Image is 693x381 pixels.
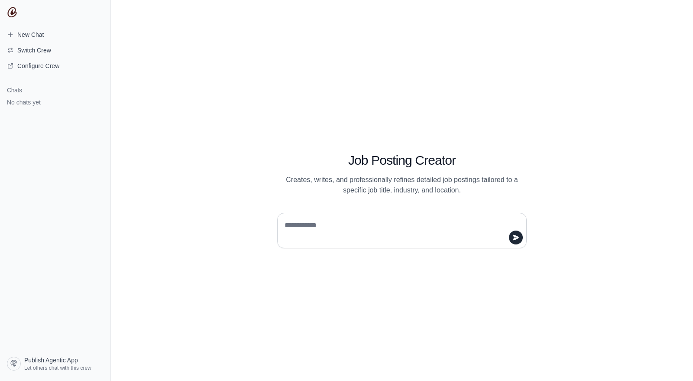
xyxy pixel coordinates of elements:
[277,175,527,195] p: Creates, writes, and professionally refines detailed job postings tailored to a specific job titl...
[17,46,51,55] span: Switch Crew
[17,62,59,70] span: Configure Crew
[277,153,527,168] h1: Job Posting Creator
[3,28,107,42] a: New Chat
[3,353,107,374] a: Publish Agentic App Let others chat with this crew
[3,59,107,73] a: Configure Crew
[17,30,44,39] span: New Chat
[24,356,78,365] span: Publish Agentic App
[7,7,17,17] img: CrewAI Logo
[24,365,91,371] span: Let others chat with this crew
[3,43,107,57] button: Switch Crew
